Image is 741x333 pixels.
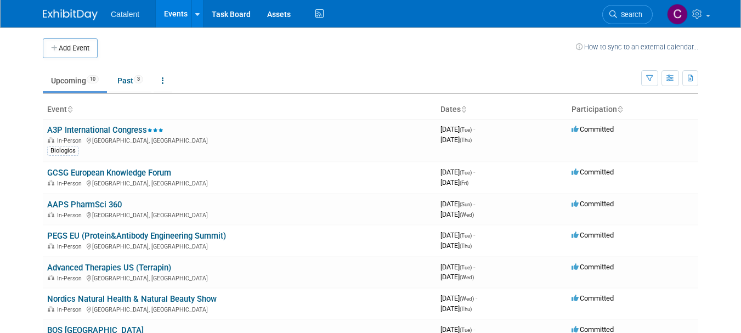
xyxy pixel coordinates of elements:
[440,178,468,187] span: [DATE]
[43,9,98,20] img: ExhibitDay
[440,136,472,144] span: [DATE]
[47,241,432,250] div: [GEOGRAPHIC_DATA], [GEOGRAPHIC_DATA]
[572,231,614,239] span: Committed
[440,241,472,250] span: [DATE]
[43,100,436,119] th: Event
[47,125,163,135] a: A3P International Congress
[460,233,472,239] span: (Tue)
[47,263,171,273] a: Advanced Therapies US (Terrapin)
[460,201,472,207] span: (Sun)
[473,168,475,176] span: -
[47,231,226,241] a: PEGS EU (Protein&Antibody Engineering Summit)
[111,10,139,19] span: Catalent
[461,105,466,114] a: Sort by Start Date
[67,105,72,114] a: Sort by Event Name
[460,243,472,249] span: (Thu)
[47,294,217,304] a: Nordics Natural Health & Natural Beauty Show
[47,200,122,210] a: AAPS PharmSci 360
[47,178,432,187] div: [GEOGRAPHIC_DATA], [GEOGRAPHIC_DATA]
[48,137,54,143] img: In-Person Event
[440,200,475,208] span: [DATE]
[57,243,85,250] span: In-Person
[440,168,475,176] span: [DATE]
[109,70,151,91] a: Past3
[572,294,614,302] span: Committed
[576,43,698,51] a: How to sync to an external calendar...
[572,168,614,176] span: Committed
[460,137,472,143] span: (Thu)
[47,273,432,282] div: [GEOGRAPHIC_DATA], [GEOGRAPHIC_DATA]
[440,210,474,218] span: [DATE]
[473,231,475,239] span: -
[572,263,614,271] span: Committed
[460,170,472,176] span: (Tue)
[48,180,54,185] img: In-Person Event
[460,180,468,186] span: (Fri)
[473,263,475,271] span: -
[57,306,85,313] span: In-Person
[57,137,85,144] span: In-Person
[460,274,474,280] span: (Wed)
[57,275,85,282] span: In-Person
[47,210,432,219] div: [GEOGRAPHIC_DATA], [GEOGRAPHIC_DATA]
[43,38,98,58] button: Add Event
[617,105,623,114] a: Sort by Participation Type
[460,264,472,270] span: (Tue)
[567,100,698,119] th: Participation
[602,5,653,24] a: Search
[572,200,614,208] span: Committed
[47,304,432,313] div: [GEOGRAPHIC_DATA], [GEOGRAPHIC_DATA]
[572,125,614,133] span: Committed
[87,75,99,83] span: 10
[440,125,475,133] span: [DATE]
[440,231,475,239] span: [DATE]
[47,146,79,156] div: Biologics
[440,304,472,313] span: [DATE]
[460,212,474,218] span: (Wed)
[57,212,85,219] span: In-Person
[460,306,472,312] span: (Thu)
[476,294,477,302] span: -
[43,70,107,91] a: Upcoming10
[460,296,474,302] span: (Wed)
[436,100,567,119] th: Dates
[47,136,432,144] div: [GEOGRAPHIC_DATA], [GEOGRAPHIC_DATA]
[57,180,85,187] span: In-Person
[473,125,475,133] span: -
[440,294,477,302] span: [DATE]
[134,75,143,83] span: 3
[48,212,54,217] img: In-Person Event
[460,127,472,133] span: (Tue)
[460,327,472,333] span: (Tue)
[48,306,54,312] img: In-Person Event
[48,275,54,280] img: In-Person Event
[440,263,475,271] span: [DATE]
[48,243,54,249] img: In-Person Event
[440,273,474,281] span: [DATE]
[617,10,642,19] span: Search
[47,168,171,178] a: GCSG European Knowledge Forum
[667,4,688,25] img: Christina Szendi
[473,200,475,208] span: -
